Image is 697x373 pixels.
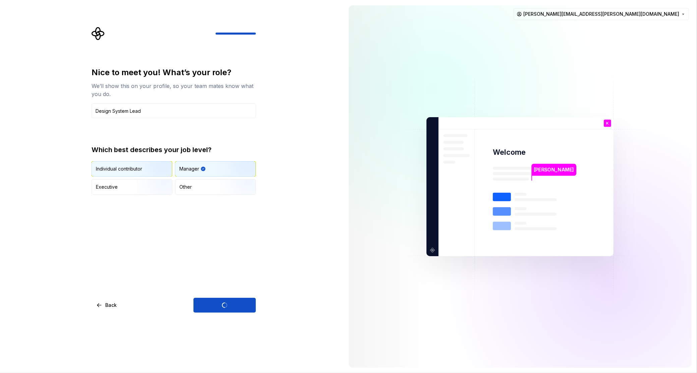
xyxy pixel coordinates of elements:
button: [PERSON_NAME][EMAIL_ADDRESS][PERSON_NAME][DOMAIN_NAME] [514,8,689,20]
svg: Supernova Logo [92,27,105,40]
p: K [606,121,609,125]
span: Back [105,302,117,309]
div: Executive [96,184,118,190]
div: Manager [179,166,199,172]
span: [PERSON_NAME][EMAIL_ADDRESS][PERSON_NAME][DOMAIN_NAME] [523,11,679,17]
div: Which best describes your job level? [92,145,256,154]
div: Other [179,184,192,190]
div: We’ll show this on your profile, so your team mates know what you do. [92,82,256,98]
input: Job title [92,103,256,118]
p: [PERSON_NAME] [534,166,574,173]
div: Nice to meet you! What’s your role? [92,67,256,78]
button: Back [92,298,122,313]
p: Welcome [493,147,526,157]
div: Individual contributor [96,166,142,172]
